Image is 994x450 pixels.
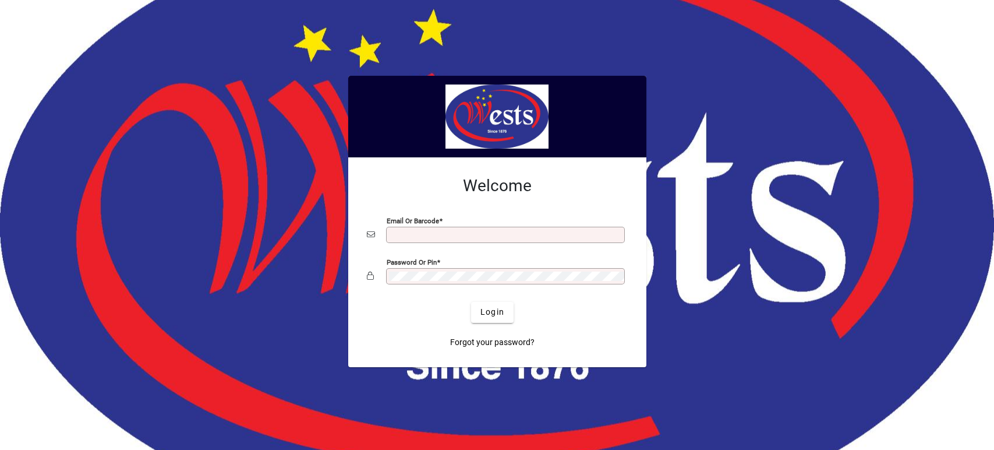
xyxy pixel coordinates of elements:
[471,302,514,323] button: Login
[445,332,539,353] a: Forgot your password?
[387,216,439,224] mat-label: Email or Barcode
[450,336,535,349] span: Forgot your password?
[387,258,437,266] mat-label: Password or Pin
[480,306,504,318] span: Login
[367,176,628,196] h2: Welcome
